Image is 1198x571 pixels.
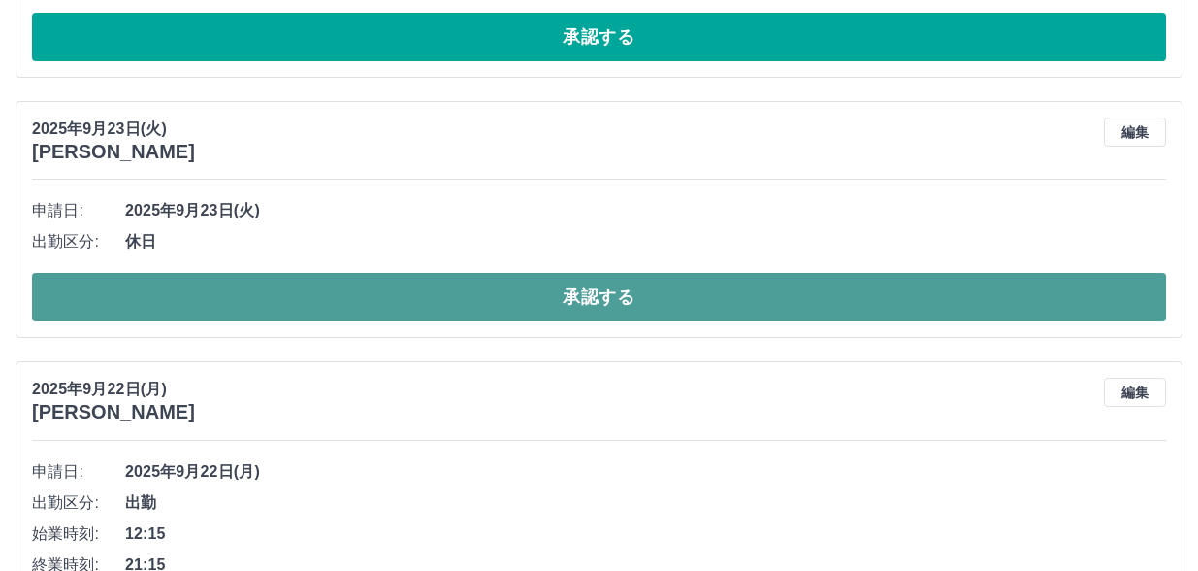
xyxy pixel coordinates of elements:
button: 編集 [1104,118,1166,147]
span: 申請日: [32,460,125,484]
span: 出勤区分: [32,230,125,253]
button: 承認する [32,13,1166,61]
button: 編集 [1104,378,1166,407]
span: 出勤区分: [32,491,125,515]
h3: [PERSON_NAME] [32,141,195,163]
p: 2025年9月23日(火) [32,118,195,141]
span: 休日 [125,230,1166,253]
span: 2025年9月23日(火) [125,199,1166,222]
span: 始業時刻: [32,522,125,546]
span: 2025年9月22日(月) [125,460,1166,484]
span: 出勤 [125,491,1166,515]
p: 2025年9月22日(月) [32,378,195,401]
span: 12:15 [125,522,1166,546]
span: 申請日: [32,199,125,222]
h3: [PERSON_NAME] [32,401,195,423]
button: 承認する [32,273,1166,321]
